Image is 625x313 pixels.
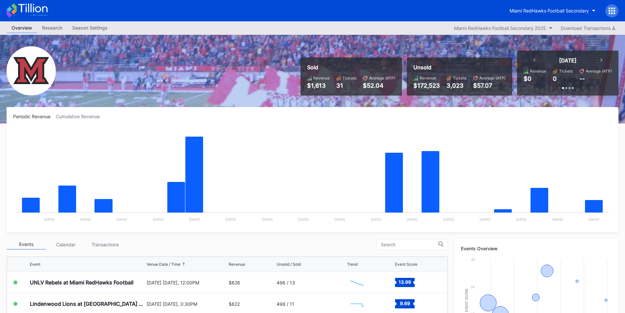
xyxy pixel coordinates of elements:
[347,296,367,312] svg: Chart title
[447,82,467,89] div: 3,023
[30,301,145,307] div: Lindenwood Lions at [GEOGRAPHIC_DATA] RedHawks Football
[505,5,600,17] button: Miami RedHawks Football Secondary
[13,127,612,226] svg: Chart title
[524,75,531,82] div: $0
[413,64,506,71] div: Unsold
[371,217,382,221] text: [DATE]
[395,262,417,267] div: Event Score
[451,24,556,33] button: Miami RedHawks Football Secondary 2025
[13,114,56,119] div: Periodic Revenue
[85,239,125,250] div: Transactions
[277,262,301,267] div: Unsold / Sold
[7,239,46,250] div: Events
[30,262,40,267] div: Event
[453,76,467,80] div: Tickets
[399,279,411,285] text: 13.99
[561,25,615,31] div: Download Transactions
[229,280,240,285] div: $626
[67,23,113,33] div: Season Settings
[347,274,367,291] svg: Chart title
[473,82,506,89] div: $57.07
[298,217,309,221] text: [DATE]
[334,217,345,221] text: [DATE]
[510,8,589,13] div: Miami RedHawks Football Secondary
[465,288,469,312] text: Event Score
[225,217,236,221] text: [DATE]
[147,262,180,267] div: Venue Date / Time
[313,76,330,80] div: Revenue
[307,82,330,89] div: $1,613
[559,57,576,64] div: [DATE]
[343,76,356,80] div: Tickets
[56,114,105,119] div: Cumulative Revenue
[7,46,56,96] img: Miami_RedHawks_Football_Secondary.png
[579,75,585,82] div: --
[420,76,436,80] div: Revenue
[407,217,418,221] text: [DATE]
[516,217,527,221] text: [DATE]
[347,262,358,267] div: Trend
[480,217,490,221] text: [DATE]
[229,301,240,307] div: $622
[189,217,200,221] text: [DATE]
[381,242,438,247] input: Search
[336,82,356,89] div: 31
[147,280,227,285] div: [DATE] [DATE], 12:00PM
[559,69,573,74] div: Tickets
[277,301,294,307] div: 498 / 11
[557,24,618,33] button: Download Transactions
[262,217,273,221] text: [DATE]
[552,217,563,221] text: [DATE]
[471,285,475,289] text: 20
[461,246,612,251] div: Events Overview
[363,82,395,89] div: $52.04
[44,217,55,221] text: [DATE]
[46,239,85,250] div: Calendar
[7,23,37,33] a: Overview
[443,217,454,221] text: [DATE]
[369,76,395,80] div: Average (ATP)
[553,75,557,82] div: 0
[30,279,134,286] div: UNLV Rebels at Miami RedHawks Football
[277,280,295,285] div: 496 / 13
[589,217,599,221] text: [DATE]
[400,301,410,306] text: 9.69
[80,217,91,221] text: [DATE]
[479,76,506,80] div: Average (ATP)
[229,262,245,267] div: Revenue
[530,69,546,74] div: Revenue
[586,69,612,74] div: Average (ATP)
[471,257,475,261] text: 30
[37,23,67,33] div: Research
[307,64,395,71] div: Sold
[454,25,546,31] div: Miami RedHawks Football Secondary 2025
[147,301,227,307] div: [DATE] [DATE], 3:30PM
[67,23,113,33] a: Season Settings
[37,23,67,33] a: Research
[116,217,127,221] text: [DATE]
[413,82,440,89] div: $172,523
[153,217,164,221] text: [DATE]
